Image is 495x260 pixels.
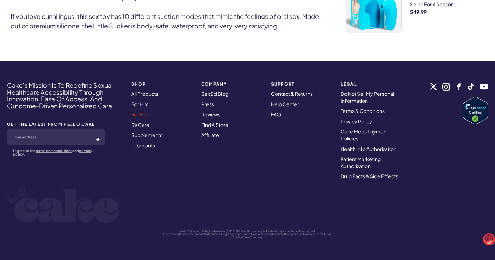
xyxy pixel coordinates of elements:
a: Affiliate [201,132,219,138]
p: I agree to the and . [13,149,105,156]
a: RX Care [131,122,150,128]
a: terms and conditions [36,149,72,153]
p: By entering this site you swear that you are of legal age in your area to view adult material and... [7,233,488,236]
a: Patient Marketing Authorization [341,156,381,169]
a: Supplements [131,132,162,138]
a: Help Center [271,101,299,107]
img: logo-white [7,187,120,223]
a: Cake Meds Payment Policies [341,128,388,142]
a: A Hello Cake Company [233,236,262,239]
p: If you love cunnilingus, this sex toy has 10 different suction modes that mimic the feelings of o... [10,12,325,30]
a: For Her [131,111,148,117]
a: Do Not Sell My Personal Information [341,91,394,104]
strong: Legal [341,82,402,86]
a: Terms & Conditions [341,108,385,114]
a: Sex Ed Blog [201,91,228,97]
a: Contact & Returns [271,91,313,97]
strong: COMPANY [201,82,263,86]
h4: Cake’s Mission Is To Redefine Sexual Healthcare Accessibility Through Innovation, Ease Of Access,... [7,82,122,109]
a: All Products [131,91,158,97]
strong: $49.99 [410,9,485,14]
a: Find A Store [201,122,228,128]
a: For Him [131,101,149,107]
a: Verify LegitScript Approval for www.hellocake.com [463,97,488,124]
strong: GET THE LATEST FROM HELLO CAKE [7,122,105,127]
a: Drug Facts & Side Effects [341,173,398,179]
strong: Support [271,82,333,86]
a: Health Info Authorization [341,146,396,152]
p: Hello Cake, Inc. All Rights Reserved, 2023 | SSL Certificate | Apple Pay & all major credit cards... [7,230,488,233]
a: Press [201,101,214,107]
a: FAQ [271,111,281,117]
a: Lubricants [131,142,155,149]
img: Verify Approval for www.hellocake.com [463,97,488,124]
a: Reviews [201,111,220,117]
img: o1IwAAAABJRU5ErkJggg== [483,233,495,246]
strong: SHOP [131,82,193,86]
a: Privacy Policy [341,118,372,124]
